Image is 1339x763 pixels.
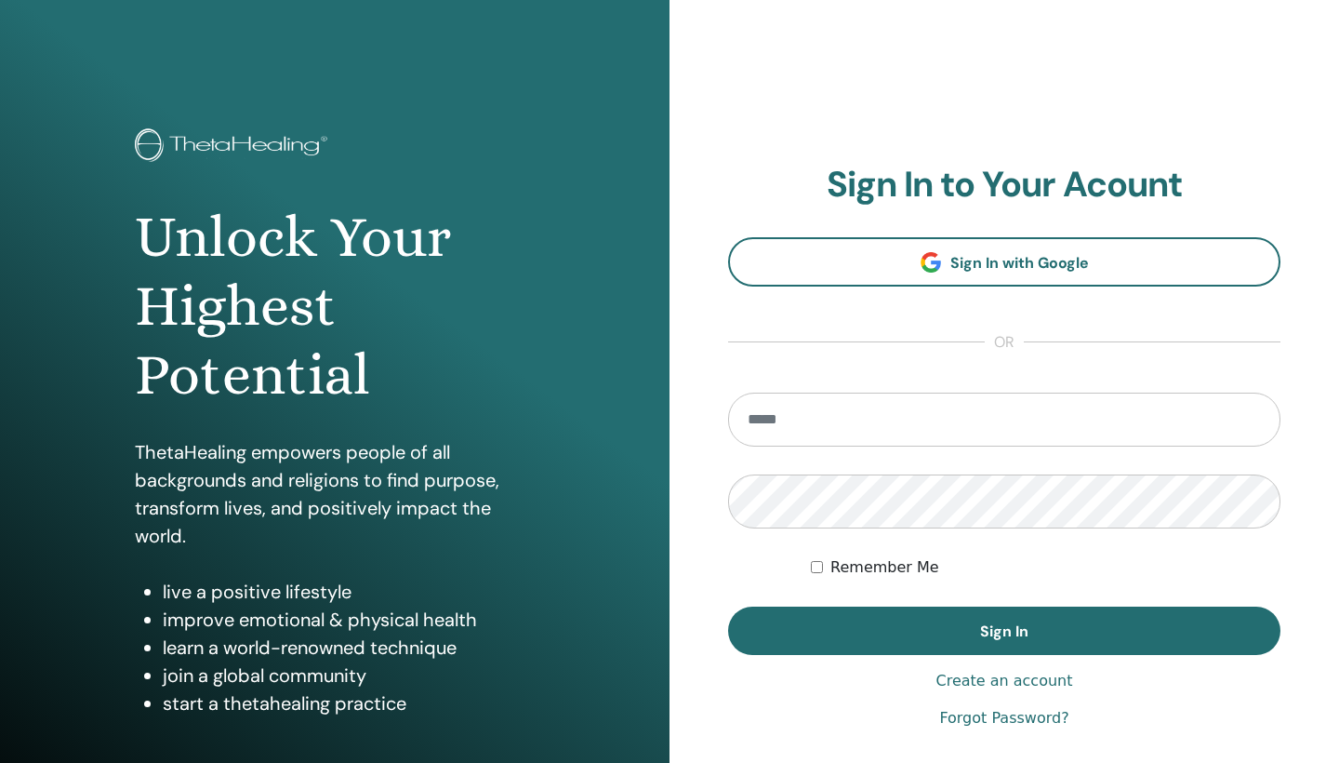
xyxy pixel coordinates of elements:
li: improve emotional & physical health [163,606,535,634]
span: Sign In [980,622,1028,641]
div: Keep me authenticated indefinitely or until I manually logout [811,556,1280,579]
li: join a global community [163,662,535,689]
a: Sign In with Google [728,237,1280,287]
li: live a positive lifestyle [163,578,535,606]
a: Create an account [935,670,1072,692]
label: Remember Me [830,556,939,579]
a: Forgot Password? [939,707,1068,730]
button: Sign In [728,607,1280,655]
h1: Unlock Your Highest Potential [135,203,535,410]
li: learn a world-renowned technique [163,634,535,662]
span: Sign In with Google [950,253,1089,273]
li: start a thetahealing practice [163,689,535,717]
p: ThetaHealing empowers people of all backgrounds and religions to find purpose, transform lives, a... [135,438,535,550]
span: or [985,331,1024,354]
h2: Sign In to Your Acount [728,164,1280,207]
